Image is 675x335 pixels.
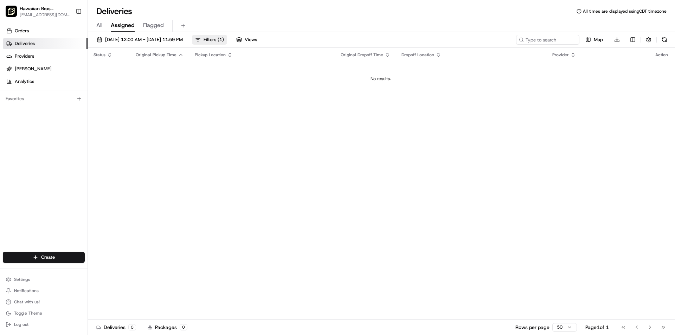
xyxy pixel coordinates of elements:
button: Start new chat [120,69,128,78]
div: Packages [148,324,187,331]
span: Orders [15,28,29,34]
div: 📗 [7,103,13,108]
button: Notifications [3,286,85,296]
div: 0 [180,324,187,330]
a: Powered byPylon [50,119,85,124]
span: Deliveries [15,40,35,47]
button: Filters(1) [192,35,227,45]
span: Create [41,254,55,260]
button: Log out [3,320,85,329]
button: Hawaiian Bros ([GEOGRAPHIC_DATA] I-35) [20,5,70,12]
span: Pickup Location [195,52,226,58]
span: Status [94,52,105,58]
button: Hawaiian Bros (San Marcos TX_N I-35)Hawaiian Bros ([GEOGRAPHIC_DATA] I-35)[EMAIL_ADDRESS][DOMAIN_... [3,3,73,20]
span: Notifications [14,288,39,294]
div: Start new chat [24,67,115,74]
button: [EMAIL_ADDRESS][DOMAIN_NAME] [20,12,70,18]
span: [PERSON_NAME] [15,66,52,72]
button: Chat with us! [3,297,85,307]
img: Hawaiian Bros (San Marcos TX_N I-35) [6,6,17,17]
div: No results. [91,76,671,82]
span: Provider [552,52,569,58]
span: Original Dropoff Time [341,52,383,58]
div: Action [655,52,668,58]
button: Map [582,35,606,45]
span: Chat with us! [14,299,40,305]
div: 💻 [59,103,65,108]
button: Refresh [660,35,669,45]
span: Settings [14,277,30,282]
span: Flagged [143,21,164,30]
span: API Documentation [66,102,113,109]
span: Assigned [111,21,135,30]
img: 1736555255976-a54dd68f-1ca7-489b-9aae-adbdc363a1c4 [7,67,20,80]
p: Welcome 👋 [7,28,128,39]
span: Dropoff Location [401,52,434,58]
a: Providers [3,51,88,62]
span: Original Pickup Time [136,52,176,58]
span: All times are displayed using CDT timezone [583,8,667,14]
span: Knowledge Base [14,102,54,109]
span: Filters [204,37,224,43]
span: Log out [14,322,28,327]
button: Settings [3,275,85,284]
a: Orders [3,25,88,37]
div: Page 1 of 1 [585,324,609,331]
div: Favorites [3,93,85,104]
button: [DATE] 12:00 AM - [DATE] 11:59 PM [94,35,186,45]
input: Clear [18,45,116,53]
a: 💻API Documentation [57,99,116,112]
div: We're available if you need us! [24,74,89,80]
span: [DATE] 12:00 AM - [DATE] 11:59 PM [105,37,183,43]
span: Analytics [15,78,34,85]
div: 0 [128,324,136,330]
span: Map [594,37,603,43]
button: Create [3,252,85,263]
span: ( 1 ) [218,37,224,43]
span: Providers [15,53,34,59]
a: 📗Knowledge Base [4,99,57,112]
h1: Deliveries [96,6,132,17]
a: [PERSON_NAME] [3,63,88,75]
button: Views [233,35,260,45]
span: Toggle Theme [14,310,42,316]
div: Deliveries [96,324,136,331]
a: Deliveries [3,38,88,49]
input: Type to search [516,35,579,45]
img: Nash [7,7,21,21]
span: Views [245,37,257,43]
span: All [96,21,102,30]
span: Pylon [70,119,85,124]
p: Rows per page [515,324,549,331]
a: Analytics [3,76,88,87]
button: Toggle Theme [3,308,85,318]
